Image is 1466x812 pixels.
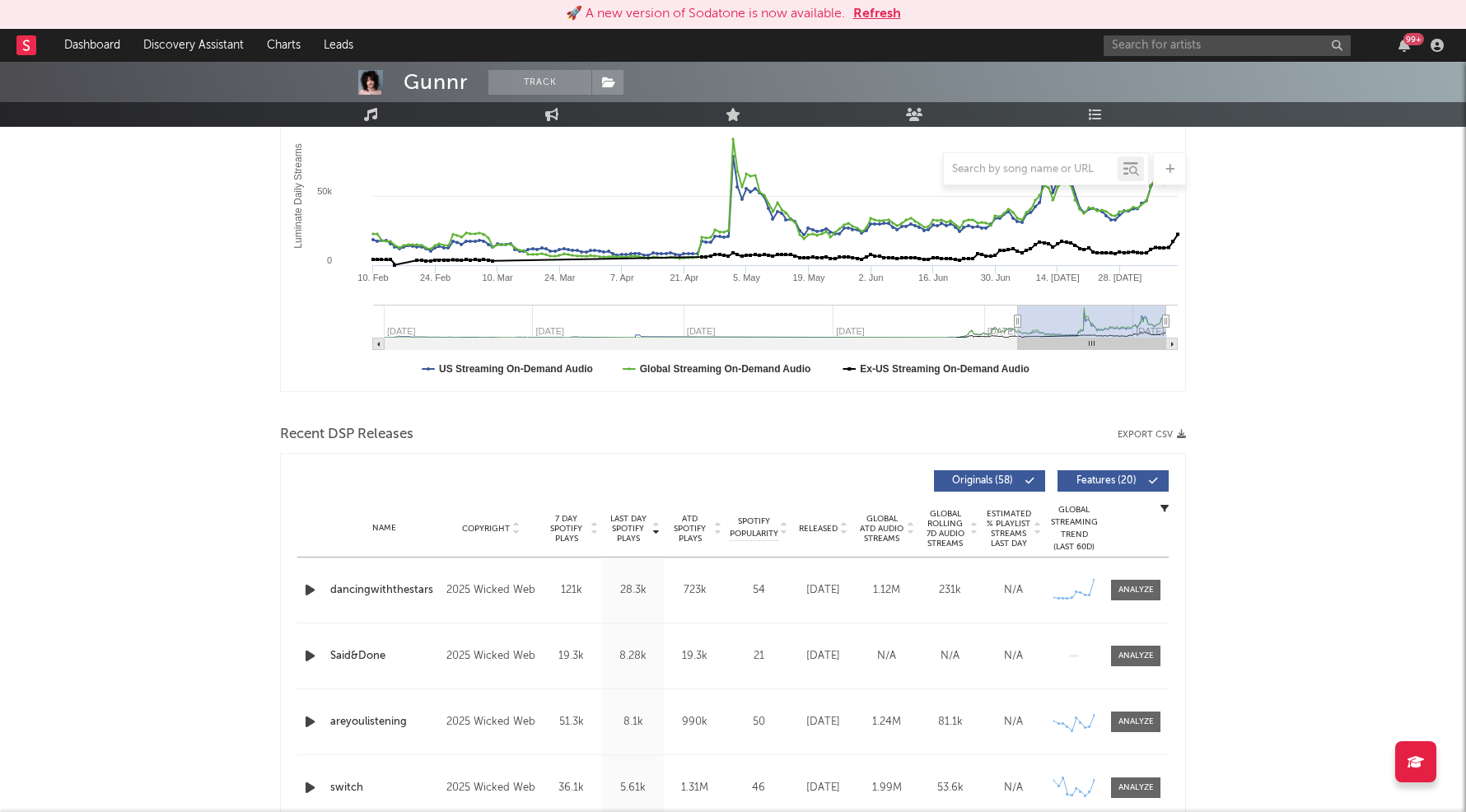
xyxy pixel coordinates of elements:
[796,780,851,796] div: [DATE]
[132,29,255,62] a: Discovery Assistant
[280,425,413,445] span: Recent DSP Releases
[986,780,1041,796] div: N/A
[446,778,536,798] div: 2025 Wicked Web
[255,29,312,62] a: Charts
[934,470,1045,492] button: Originals(58)
[566,4,845,24] div: 🚀 A new version of Sodatone is now available.
[922,648,978,665] div: N/A
[482,273,513,282] text: 10. Mar
[327,255,332,265] text: 0
[610,273,634,282] text: 7. Apr
[796,582,851,599] div: [DATE]
[730,780,787,796] div: 46
[668,648,721,665] div: 19.3k
[1049,504,1099,553] div: Global Streaming Trend (Last 60D)
[859,514,904,544] span: Global ATD Audio Streams
[446,581,536,600] div: 2025 Wicked Web
[730,516,778,540] span: Spotify Popularity
[799,524,838,534] span: Released
[446,646,536,666] div: 2025 Wicked Web
[670,273,698,282] text: 21. Apr
[1068,476,1144,486] span: Features ( 20 )
[859,582,914,599] div: 1.12M
[53,29,132,62] a: Dashboard
[404,70,468,95] div: Gunnr
[544,780,598,796] div: 36.1k
[1403,33,1424,45] div: 99 +
[668,514,712,544] span: ATD Spotify Plays
[981,273,1011,282] text: 30. Jun
[986,648,1041,665] div: N/A
[859,780,914,796] div: 1.99M
[918,273,948,282] text: 16. Jun
[986,582,1041,599] div: N/A
[730,582,787,599] div: 54
[922,780,978,796] div: 53.6k
[281,62,1186,391] svg: Luminate Daily Consumption
[1036,273,1080,282] text: 14. [DATE]
[357,273,388,282] text: 10. Feb
[1398,39,1410,52] button: 99+
[1057,470,1169,492] button: Features(20)
[420,273,451,282] text: 24. Feb
[544,582,598,599] div: 121k
[859,273,884,282] text: 2. Jun
[922,714,978,730] div: 81.1k
[792,273,825,282] text: 19. May
[860,363,1029,375] text: Ex-US Streaming On-Demand Audio
[668,780,721,796] div: 1.31M
[330,780,438,796] a: switch
[922,509,968,548] span: Global Rolling 7D Audio Streams
[292,143,304,248] text: Luminate Daily Streams
[317,186,332,196] text: 50k
[544,514,588,544] span: 7 Day Spotify Plays
[730,648,787,665] div: 21
[945,476,1020,486] span: Originals ( 58 )
[796,648,851,665] div: [DATE]
[330,648,438,665] a: Said&Done
[312,29,365,62] a: Leads
[1098,273,1142,282] text: 28. [DATE]
[1118,430,1186,440] button: Export CSV
[853,4,901,24] button: Refresh
[668,582,721,599] div: 723k
[606,514,650,544] span: Last Day Spotify Plays
[859,648,914,665] div: N/A
[859,714,914,730] div: 1.24M
[544,273,576,282] text: 24. Mar
[922,582,978,599] div: 231k
[944,163,1118,176] input: Search by song name or URL
[796,714,851,730] div: [DATE]
[488,70,591,95] button: Track
[986,714,1041,730] div: N/A
[446,712,536,732] div: 2025 Wicked Web
[733,273,761,282] text: 5. May
[606,648,660,665] div: 8.28k
[330,522,438,534] div: Name
[462,524,510,534] span: Copyright
[544,714,598,730] div: 51.3k
[730,714,787,730] div: 50
[668,714,721,730] div: 990k
[330,714,438,730] a: areyoulistening
[439,363,593,375] text: US Streaming On-Demand Audio
[1104,35,1351,56] input: Search for artists
[986,509,1031,548] span: Estimated % Playlist Streams Last Day
[330,582,438,599] a: dancingwiththestars
[606,780,660,796] div: 5.61k
[606,714,660,730] div: 8.1k
[640,363,811,375] text: Global Streaming On-Demand Audio
[606,582,660,599] div: 28.3k
[544,648,598,665] div: 19.3k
